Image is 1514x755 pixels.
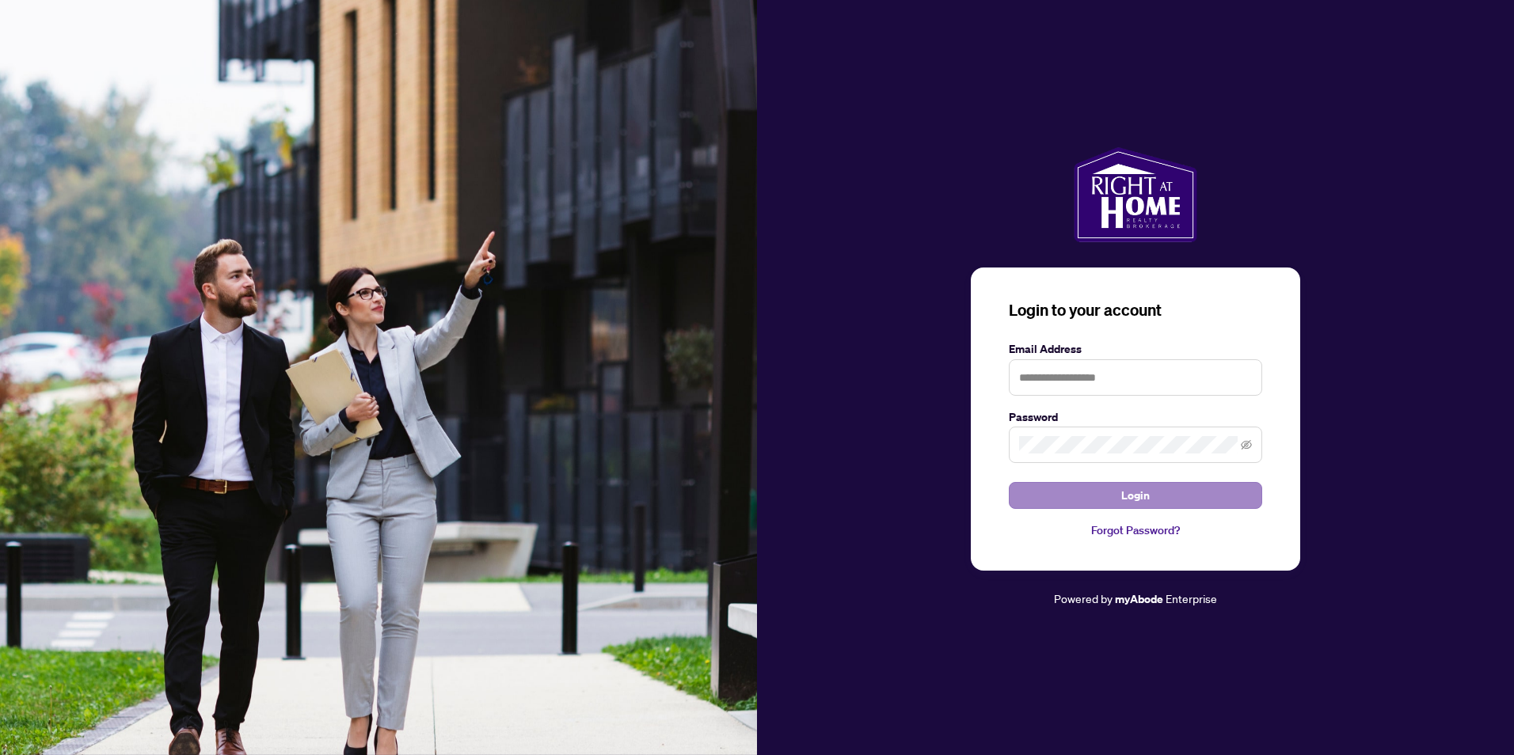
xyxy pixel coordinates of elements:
span: Login [1121,483,1150,508]
button: Login [1009,482,1262,509]
a: Forgot Password? [1009,522,1262,539]
h3: Login to your account [1009,299,1262,321]
span: Enterprise [1166,591,1217,605]
span: Powered by [1054,591,1113,605]
label: Password [1009,408,1262,426]
span: eye-invisible [1241,439,1252,450]
img: ma-logo [1074,147,1196,242]
a: myAbode [1115,590,1163,608]
label: Email Address [1009,340,1262,358]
